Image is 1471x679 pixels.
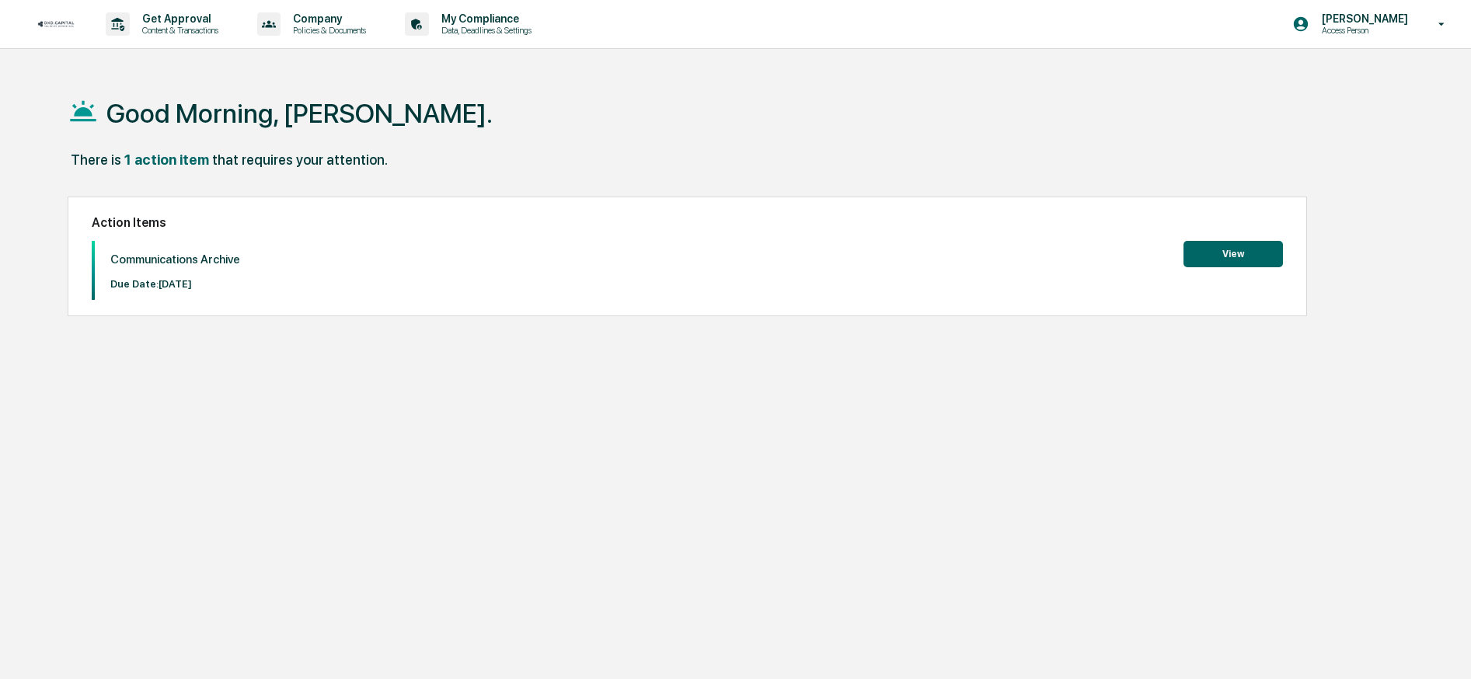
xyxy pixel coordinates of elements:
p: Access Person [1309,25,1416,36]
h2: Action Items [92,215,1283,230]
p: My Compliance [429,12,539,25]
div: that requires your attention. [212,151,388,168]
button: View [1183,241,1283,267]
p: Communications Archive [110,252,240,266]
div: There is [71,151,121,168]
p: Get Approval [130,12,226,25]
h1: Good Morning, [PERSON_NAME]. [106,98,493,129]
p: Company [281,12,374,25]
p: [PERSON_NAME] [1309,12,1416,25]
p: Data, Deadlines & Settings [429,25,539,36]
img: logo [37,20,75,28]
p: Policies & Documents [281,25,374,36]
div: 1 action item [124,151,209,168]
p: Content & Transactions [130,25,226,36]
a: View [1183,245,1283,260]
p: Due Date: [DATE] [110,278,240,290]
